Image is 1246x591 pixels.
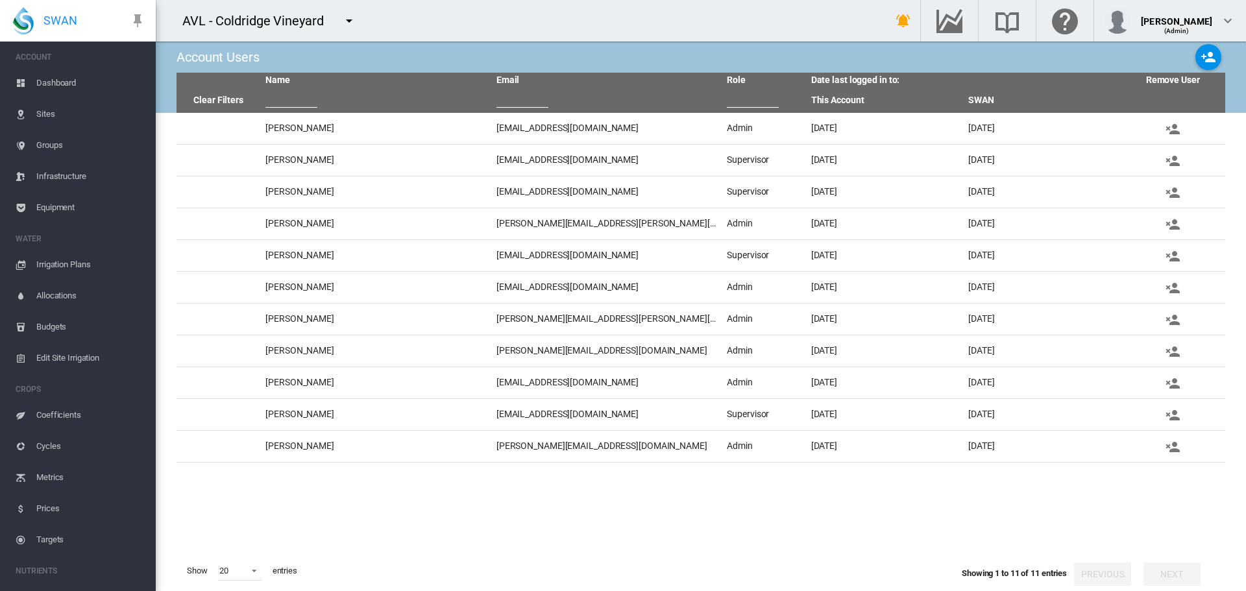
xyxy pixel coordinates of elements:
span: Show [182,560,213,582]
td: [DATE] [806,399,963,430]
td: [PERSON_NAME] [260,113,491,144]
td: Admin [722,208,805,239]
td: Admin [722,304,805,335]
span: Allocations [36,280,145,311]
td: [PERSON_NAME] [260,304,491,335]
button: Remove user from this account [1144,371,1201,394]
td: Supervisor [722,145,805,176]
span: Coefficients [36,400,145,431]
span: Infrastructure [36,161,145,192]
td: [PERSON_NAME] [260,145,491,176]
span: Irrigation Plans [36,249,145,280]
span: (Admin) [1164,27,1190,34]
td: [PERSON_NAME][EMAIL_ADDRESS][PERSON_NAME][DOMAIN_NAME] [491,304,722,335]
tr: [PERSON_NAME] [EMAIL_ADDRESS][DOMAIN_NAME] Supervisor [DATE] [DATE] Remove user from this account [177,240,1225,272]
td: [DATE] [806,145,963,176]
td: [PERSON_NAME][EMAIL_ADDRESS][DOMAIN_NAME] [491,431,722,462]
span: SWAN [43,12,77,29]
td: [DATE] [806,176,963,208]
span: Targets [36,524,145,555]
td: [EMAIL_ADDRESS][DOMAIN_NAME] [491,176,722,208]
span: NUTRIENTS [16,561,145,581]
td: Supervisor [722,240,805,271]
button: Remove user from this account [1144,276,1201,299]
tr: [PERSON_NAME] [EMAIL_ADDRESS][DOMAIN_NAME] Supervisor [DATE] [DATE] Remove user from this account [177,399,1225,431]
td: [DATE] [963,240,1120,271]
div: 20 [219,566,228,575]
md-icon: icon-account-remove [1165,185,1180,200]
td: [DATE] [806,240,963,271]
md-icon: icon-account-remove [1165,439,1180,455]
tr: [PERSON_NAME] [EMAIL_ADDRESS][DOMAIN_NAME] Admin [DATE] [DATE] Remove user from this account [177,272,1225,304]
div: Account Users [177,48,260,66]
td: [DATE] [806,208,963,239]
td: [DATE] [963,272,1120,303]
td: [EMAIL_ADDRESS][DOMAIN_NAME] [491,240,722,271]
span: Dashboard [36,67,145,99]
md-icon: icon-account-remove [1165,217,1180,232]
button: Add new user to this account [1195,44,1221,70]
td: [DATE] [963,208,1120,239]
td: [PERSON_NAME] [260,272,491,303]
a: This Account [811,95,864,105]
td: [PERSON_NAME] [260,335,491,367]
td: [PERSON_NAME] [260,208,491,239]
td: Supervisor [722,399,805,430]
td: [EMAIL_ADDRESS][DOMAIN_NAME] [491,145,722,176]
span: Equipment [36,192,145,223]
td: [DATE] [806,335,963,367]
td: [PERSON_NAME] [260,431,491,462]
button: Remove user from this account [1144,403,1201,426]
td: [DATE] [963,176,1120,208]
td: [DATE] [963,145,1120,176]
td: [EMAIL_ADDRESS][DOMAIN_NAME] [491,113,722,144]
button: Remove user from this account [1144,117,1201,140]
button: icon-menu-down [336,8,362,34]
td: [DATE] [806,113,963,144]
md-icon: icon-chevron-down [1220,13,1236,29]
tr: [PERSON_NAME] [EMAIL_ADDRESS][DOMAIN_NAME] Supervisor [DATE] [DATE] Remove user from this account [177,176,1225,208]
md-icon: icon-menu-down [341,13,357,29]
td: Supervisor [722,176,805,208]
span: Budgets [36,311,145,343]
md-icon: icon-account-remove [1165,280,1180,296]
button: Remove user from this account [1144,212,1201,235]
md-icon: icon-account-remove [1165,376,1180,391]
tr: [PERSON_NAME] [PERSON_NAME][EMAIL_ADDRESS][PERSON_NAME][DOMAIN_NAME] Admin [DATE] [DATE] Remove u... [177,304,1225,335]
a: SWAN [968,95,994,105]
span: entries [267,560,302,582]
md-icon: icon-account-remove [1165,344,1180,359]
div: [PERSON_NAME] [1141,10,1212,23]
td: Admin [722,367,805,398]
span: WATER [16,228,145,249]
md-icon: icon-account-plus [1201,49,1216,65]
a: Role [727,75,746,85]
md-icon: icon-account-remove [1165,121,1180,137]
md-icon: icon-account-remove [1165,407,1180,423]
a: Email [496,75,520,85]
span: Prices [36,493,145,524]
td: [DATE] [963,431,1120,462]
span: ACCOUNT [16,47,145,67]
md-icon: icon-bell-ring [896,13,911,29]
md-icon: icon-account-remove [1165,312,1180,328]
img: SWAN-Landscape-Logo-Colour-drop.png [13,7,34,34]
tr: [PERSON_NAME] [EMAIL_ADDRESS][DOMAIN_NAME] Supervisor [DATE] [DATE] Remove user from this account [177,145,1225,176]
button: Remove user from this account [1144,435,1201,458]
td: [PERSON_NAME] [260,176,491,208]
img: profile.jpg [1105,8,1130,34]
tr: [PERSON_NAME] [PERSON_NAME][EMAIL_ADDRESS][PERSON_NAME][DOMAIN_NAME] Admin [DATE] [DATE] Remove u... [177,208,1225,240]
td: Admin [722,272,805,303]
td: [PERSON_NAME] [260,399,491,430]
button: Remove user from this account [1144,244,1201,267]
tr: [PERSON_NAME] [EMAIL_ADDRESS][DOMAIN_NAME] Admin [DATE] [DATE] Remove user from this account [177,367,1225,399]
span: Showing 1 to 11 of 11 entries [962,568,1067,578]
button: Remove user from this account [1144,149,1201,172]
span: CROPS [16,379,145,400]
span: Groups [36,130,145,161]
td: [PERSON_NAME][EMAIL_ADDRESS][PERSON_NAME][DOMAIN_NAME] [491,208,722,239]
td: [EMAIL_ADDRESS][DOMAIN_NAME] [491,367,722,398]
tr: [PERSON_NAME] [PERSON_NAME][EMAIL_ADDRESS][DOMAIN_NAME] Admin [DATE] [DATE] Remove user from this... [177,431,1225,463]
button: Remove user from this account [1144,180,1201,204]
span: Cycles [36,431,145,462]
